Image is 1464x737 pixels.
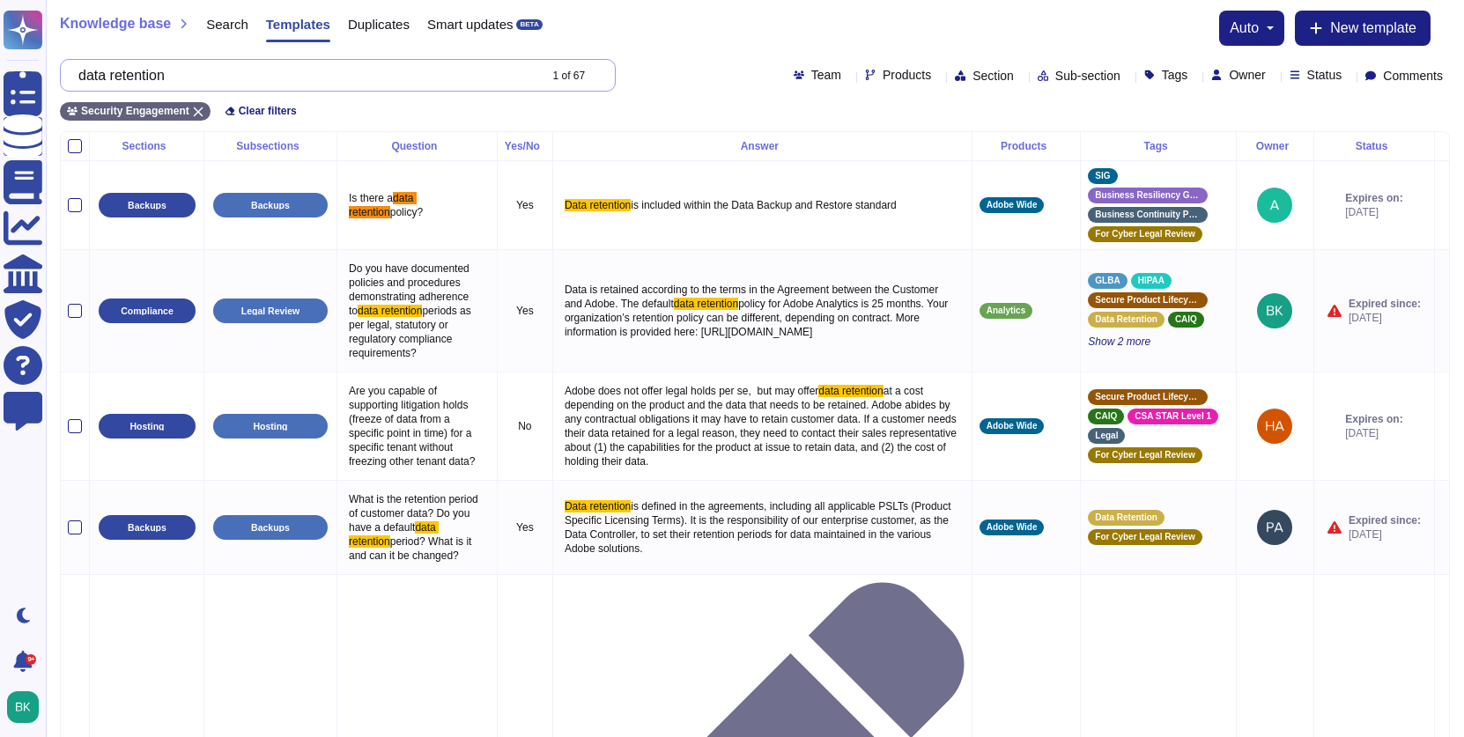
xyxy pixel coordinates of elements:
div: Sections [97,141,196,151]
p: No [505,419,545,433]
span: data retention [349,192,417,218]
span: Show 2 more [1088,335,1229,349]
span: Clear filters [239,106,297,116]
span: auto [1230,21,1259,35]
span: CAIQ [1175,315,1197,324]
div: Owner [1244,141,1306,151]
span: Is there a [349,192,393,204]
p: Hosting [129,422,164,431]
span: GLBA [1095,276,1120,285]
img: user [7,691,39,723]
div: BETA [516,19,542,30]
span: data retention [674,298,738,310]
p: Backups [251,201,290,210]
span: Secure Product Lifecycle Standard [1095,393,1201,402]
span: Owner [1229,69,1265,81]
span: Products [883,69,931,81]
div: Products [980,141,1074,151]
span: Business Resiliency Governance [1095,191,1201,200]
span: HIPAA [1138,276,1165,285]
span: Section [972,70,1014,82]
div: 9+ [26,654,36,665]
button: New template [1295,11,1431,46]
span: Data Retention [1095,513,1157,522]
span: What is the retention period of customer data? Do you have a default [349,493,481,534]
span: Expired since: [1349,297,1421,311]
img: user [1257,188,1292,223]
span: is included within the Data Backup and Restore standard [631,199,897,211]
p: Hosting [253,422,287,431]
span: Adobe does not offer legal holds per se, but may offer [565,385,818,397]
span: [DATE] [1345,205,1402,219]
span: Duplicates [348,18,410,31]
span: Expired since: [1349,513,1421,527]
span: [DATE] [1349,527,1421,542]
div: Tags [1088,141,1229,151]
span: policy? [390,206,423,218]
p: Backups [251,523,290,533]
span: Expires on: [1345,412,1402,426]
span: Adobe Wide [987,523,1038,532]
span: Security Engagement [81,106,189,116]
span: Adobe Wide [987,201,1038,210]
span: data retention [358,305,422,317]
p: Are you capable of supporting litigation holds (freeze of data from a specific point in time) for... [344,380,490,473]
div: 1 of 67 [552,70,585,81]
span: period? What is it and can it be changed? [349,535,475,562]
span: Data retention [565,500,631,512]
p: Yes [505,198,545,212]
span: For Cyber Legal Review [1095,533,1194,542]
span: Comments [1383,70,1443,82]
span: Templates [266,18,330,31]
p: Backups [128,201,166,210]
span: Adobe Wide [987,422,1038,431]
span: Legal [1095,431,1118,440]
span: data retention [818,385,883,397]
div: Subsections [211,141,329,151]
div: Yes/No [505,141,545,151]
img: user [1257,510,1292,545]
img: user [1257,293,1292,328]
span: Analytics [987,306,1025,315]
button: user [4,688,51,726]
p: Legal Review [241,306,300,316]
span: CSA STAR Level 1 [1135,412,1211,421]
span: For Cyber Legal Review [1095,230,1194,239]
span: [DATE] [1349,311,1421,325]
span: Data is retained according to the terms in the Agreement between the Customer and Adobe. The default [565,284,942,310]
span: New template [1330,21,1416,35]
span: Search [206,18,248,31]
input: Search by keywords [70,60,536,91]
span: data retention [349,521,439,548]
span: [DATE] [1345,426,1402,440]
span: policy for Adobe Analytics is 25 months. Your organization’s retention policy can be different, d... [565,298,951,338]
span: Business Continuity Procedures - Data Retention Policy and Procedures [1095,210,1201,219]
span: Data Retention [1095,315,1157,324]
span: Sub-section [1055,70,1120,82]
span: Team [811,69,841,81]
span: Smart updates [427,18,514,31]
div: Question [344,141,490,151]
span: SIG [1095,172,1110,181]
div: Answer [560,141,965,151]
p: Backups [128,523,166,533]
span: Status [1307,69,1342,81]
p: Yes [505,304,545,318]
img: user [1257,409,1292,444]
span: at a cost depending on the product and the data that needs to be retained. Adobe abides by any co... [565,385,959,468]
p: Compliance [121,306,174,316]
span: Expires on: [1345,191,1402,205]
span: Do you have documented policies and procedures demonstrating adherence to [349,262,472,317]
span: periods as per legal, statutory or regulatory compliance requirements? [349,305,474,359]
span: Tags [1162,69,1188,81]
div: Status [1321,141,1427,151]
span: is defined in the agreements, including all applicable PSLTs (Product Specific Licensing Terms). ... [565,500,954,555]
p: Yes [505,520,545,534]
span: Knowledge base [60,17,171,31]
button: auto [1230,21,1274,35]
span: For Cyber Legal Review [1095,451,1194,460]
span: Data retention [565,199,631,211]
span: Secure Product Lifecycle Standard [1095,296,1201,305]
span: CAIQ [1095,412,1117,421]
